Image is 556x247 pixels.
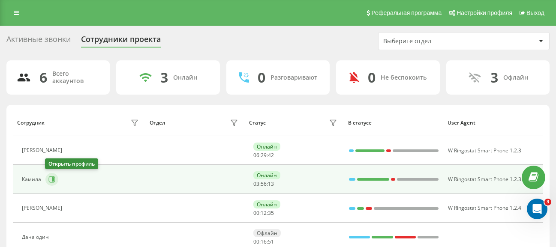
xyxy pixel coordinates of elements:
span: Выход [526,9,544,16]
span: 03 [253,180,259,187]
span: 00 [253,209,259,217]
div: Офлайн [253,229,281,237]
span: 35 [268,209,274,217]
div: 3 [490,69,498,86]
div: 6 [39,69,47,86]
div: Всего аккаунтов [52,70,99,85]
div: Онлайн [253,200,280,208]
div: 3 [160,69,168,86]
div: Дана один [22,234,51,240]
div: [PERSON_NAME] [22,147,64,153]
span: W Ringostat Smart Phone 1.2.3 [448,147,521,154]
div: Активные звонки [6,35,71,48]
span: 16 [261,238,267,245]
span: 3 [544,199,551,205]
div: [PERSON_NAME] [22,205,64,211]
div: Сотрудник [17,120,45,126]
div: Статус [249,120,266,126]
div: Онлайн [173,74,197,81]
span: 12 [261,209,267,217]
div: Онлайн [253,143,280,151]
div: Выберите отдел [383,38,486,45]
div: Камила [22,176,43,182]
span: Настройки профиля [457,9,512,16]
div: В статусе [348,120,439,126]
iframe: Intercom live chat [527,199,547,219]
div: : : [253,210,274,216]
div: : : [253,152,274,158]
div: Онлайн [253,171,280,179]
span: 42 [268,152,274,159]
div: : : [253,239,274,245]
span: 56 [261,180,267,187]
span: 00 [253,238,259,245]
span: 06 [253,152,259,159]
span: Реферальная программа [371,9,442,16]
div: : : [253,181,274,187]
div: Разговаривают [270,74,317,81]
span: W Ringostat Smart Phone 1.2.4 [448,204,521,211]
div: Открыть профиль [45,158,98,169]
span: 51 [268,238,274,245]
span: W Ringostat Smart Phone 1.2.3 [448,176,521,183]
div: Не беспокоить [381,74,427,81]
span: 29 [261,152,267,159]
span: 13 [268,180,274,187]
div: 0 [368,69,376,86]
div: Отдел [150,120,165,126]
div: 0 [258,69,265,86]
div: User Agent [448,120,539,126]
div: Сотрудники проекта [81,35,161,48]
div: Офлайн [503,74,528,81]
